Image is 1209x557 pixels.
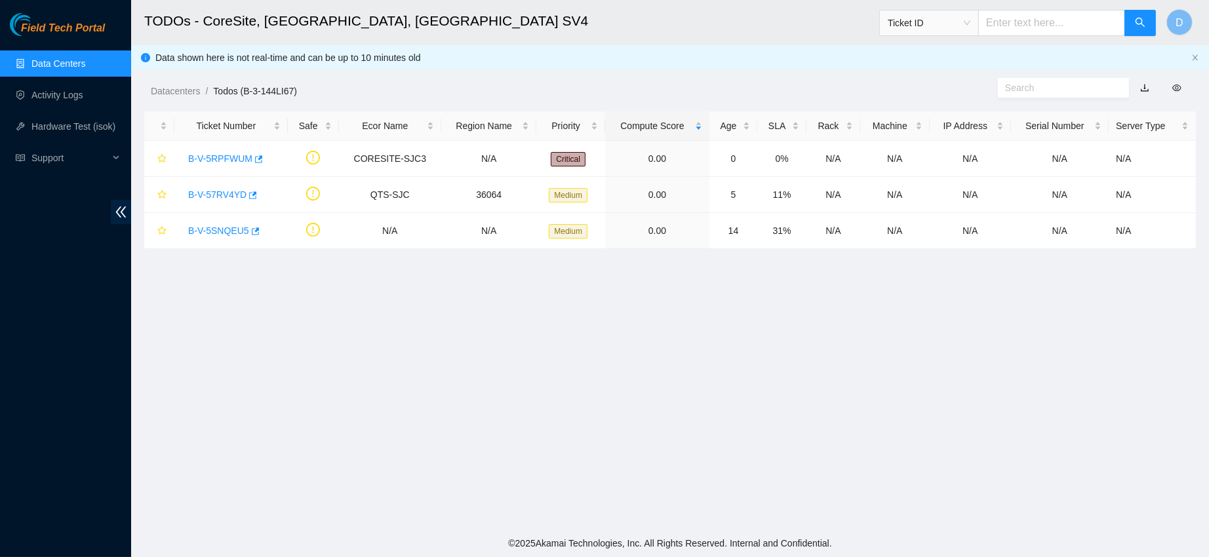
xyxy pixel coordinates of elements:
button: star [151,184,167,205]
span: eye [1172,83,1181,92]
td: 0.00 [605,141,709,177]
span: star [157,190,167,201]
button: close [1191,54,1199,62]
td: 0% [757,141,806,177]
span: exclamation-circle [306,151,320,164]
td: N/A [1109,213,1196,249]
td: 0 [709,141,757,177]
td: N/A [806,177,860,213]
a: B-V-5SNQEU5 [188,225,249,236]
td: N/A [441,213,536,249]
td: N/A [339,213,442,249]
a: Activity Logs [31,90,83,100]
td: N/A [930,177,1011,213]
td: N/A [441,141,536,177]
a: download [1140,83,1149,93]
span: double-left [111,200,131,224]
span: search [1135,17,1145,29]
td: N/A [860,213,930,249]
td: QTS-SJC [339,177,442,213]
span: Field Tech Portal [21,22,105,35]
td: N/A [1011,177,1109,213]
td: N/A [930,213,1011,249]
span: Support [31,145,109,171]
td: N/A [1011,213,1109,249]
td: N/A [860,177,930,213]
span: D [1176,14,1183,31]
td: CORESITE-SJC3 [339,141,442,177]
span: / [205,86,208,96]
td: 14 [709,213,757,249]
span: star [157,154,167,164]
a: Todos (B-3-144LI67) [213,86,297,96]
img: Akamai Technologies [10,13,66,36]
a: B-V-57RV4YD [188,189,247,200]
td: 5 [709,177,757,213]
td: 0.00 [605,213,709,249]
button: D [1166,9,1193,35]
span: read [16,153,25,163]
button: download [1130,77,1159,98]
span: Medium [549,224,587,239]
a: B-V-5RPFWUM [188,153,252,164]
span: star [157,226,167,237]
span: Ticket ID [888,13,970,33]
footer: © 2025 Akamai Technologies, Inc. All Rights Reserved. Internal and Confidential. [131,529,1209,557]
td: N/A [1011,141,1109,177]
td: N/A [860,141,930,177]
td: N/A [1109,141,1196,177]
td: 0.00 [605,177,709,213]
button: star [151,148,167,169]
td: N/A [806,141,860,177]
td: 36064 [441,177,536,213]
td: N/A [930,141,1011,177]
td: N/A [1109,177,1196,213]
td: 31% [757,213,806,249]
span: exclamation-circle [306,223,320,237]
td: N/A [806,213,860,249]
button: search [1124,10,1156,36]
span: Critical [551,152,585,166]
a: Datacenters [151,86,200,96]
td: 11% [757,177,806,213]
a: Data Centers [31,58,85,69]
input: Search [1005,81,1111,95]
input: Enter text here... [978,10,1125,36]
a: Akamai TechnologiesField Tech Portal [10,24,105,41]
a: Hardware Test (isok) [31,121,115,132]
span: Medium [549,188,587,202]
button: star [151,220,167,241]
span: exclamation-circle [306,187,320,201]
